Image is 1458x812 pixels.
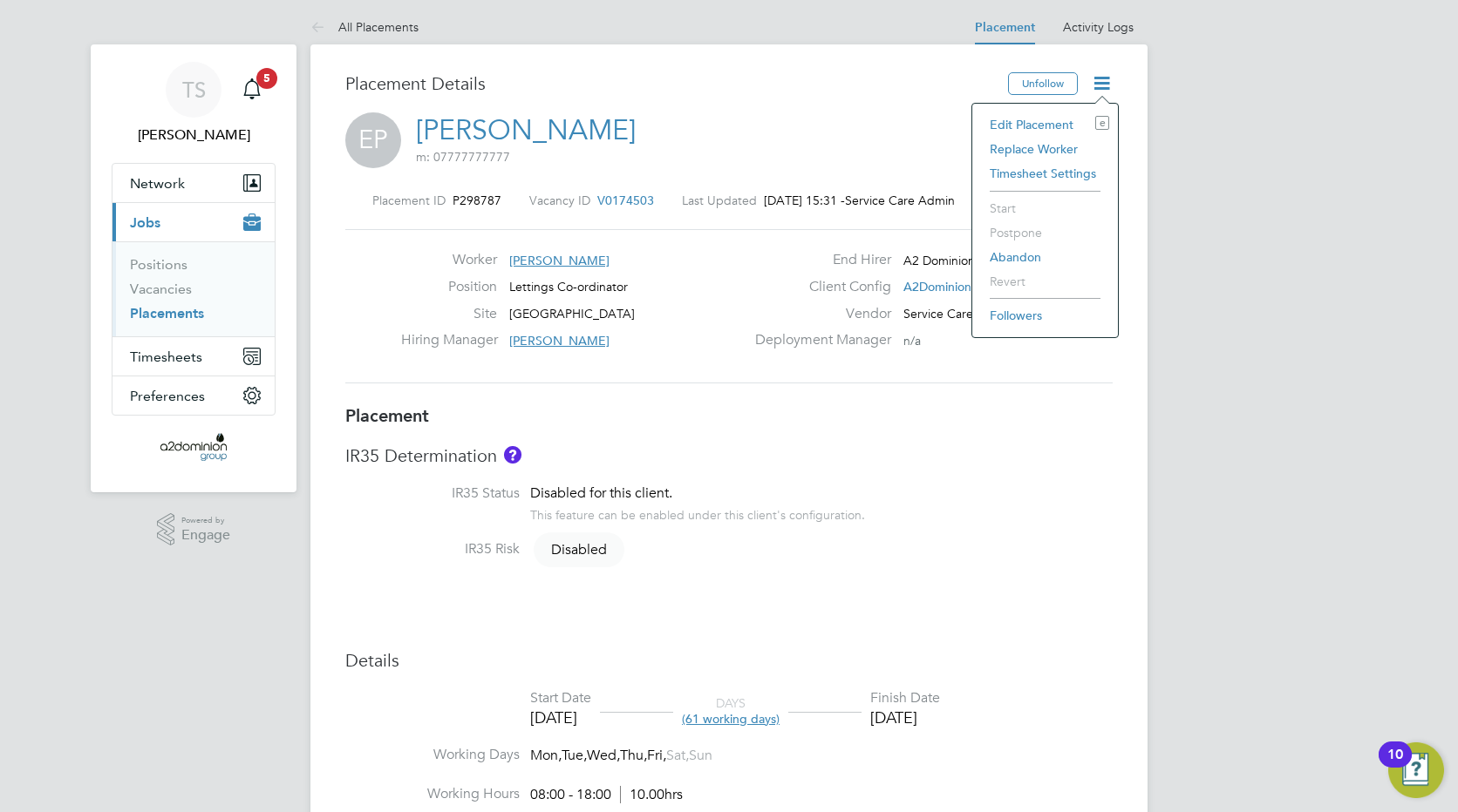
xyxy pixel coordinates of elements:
button: Jobs [112,203,275,241]
span: A2 Dominion Housing Group Limited [903,253,1107,268]
button: Unfollow [1008,72,1078,95]
label: IR35 Status [345,484,520,503]
span: Mon, [530,747,562,764]
button: Timesheets [112,337,275,376]
img: a2dominion-logo-retina.png [160,433,226,461]
span: n/a [903,333,921,348]
button: Open Resource Center, 10 new notifications [1388,742,1444,798]
span: (61 working days) [682,711,780,727]
span: m: 07777777777 [416,149,510,165]
label: Placement ID [372,193,446,208]
i: e [1095,116,1109,130]
div: This feature can be enabled under this client's configuration. [530,503,865,523]
span: TS [182,78,206,101]
span: Sat, [666,747,689,764]
a: Positions [130,256,187,273]
span: P298787 [453,193,501,208]
button: Network [112,164,275,202]
a: Activity Logs [1063,19,1134,35]
span: Disabled [534,532,624,567]
span: Fri, [647,747,666,764]
span: Disabled for this client. [530,484,672,502]
span: Engage [181,528,230,543]
label: Site [401,305,497,323]
b: Placement [345,405,429,426]
li: Timesheet Settings [981,161,1109,186]
span: [PERSON_NAME] [509,253,610,268]
span: Tracey Shearman [112,125,276,145]
span: Service Care Admin [845,193,955,208]
label: End Hirer [745,251,891,269]
button: Preferences [112,376,275,415]
li: Replace Worker [981,137,1109,161]
label: Vacancy ID [529,193,590,208]
div: Start Date [530,689,591,707]
a: Placements [130,305,204,321]
span: 10.00hrs [620,786,683,803]
li: Revert [981,269,1109,294]
span: Network [130,175,185,192]
a: Go to home page [112,433,276,461]
span: Jobs [130,214,160,231]
li: Followers [981,303,1109,328]
li: Edit Placement [981,112,1109,137]
span: Thu, [620,747,647,764]
li: Start [981,196,1109,220]
span: Powered by [181,513,230,528]
a: Placement [975,20,1035,35]
label: Hiring Manager [401,331,497,349]
a: TS[PERSON_NAME] [112,62,276,145]
button: About IR35 [504,446,521,464]
div: DAYS [673,695,788,727]
span: Sun [689,747,712,764]
h3: Placement Details [345,72,995,95]
span: 5 [256,68,277,89]
nav: Main navigation [91,44,296,492]
span: Wed, [587,747,620,764]
label: Client Config [745,278,891,296]
label: Last Updated [682,193,757,208]
div: Finish Date [870,689,940,707]
a: [PERSON_NAME] [416,113,636,147]
a: Powered byEngage [157,513,231,546]
a: 5 [235,62,269,118]
span: Timesheets [130,348,202,365]
label: Worker [401,251,497,269]
div: [DATE] [530,707,591,727]
div: 08:00 - 18:00 [530,786,683,804]
div: 10 [1387,754,1403,777]
h3: IR35 Determination [345,444,1113,467]
div: [DATE] [870,707,940,727]
span: Lettings Co-ordinator [509,279,628,294]
label: Position [401,278,497,296]
h3: Details [345,649,1113,672]
span: Preferences [130,388,205,404]
label: Deployment Manager [745,331,891,349]
span: Tue, [562,747,587,764]
label: Working Hours [345,785,520,803]
label: Working Days [345,746,520,764]
div: Jobs [112,241,275,336]
span: [GEOGRAPHIC_DATA] [509,306,635,321]
a: Vacancies [130,281,192,297]
li: Abandon [981,245,1109,269]
span: Service Care Solutions Ltd [903,306,1048,321]
a: All Placements [310,19,419,35]
span: EP [345,112,401,168]
span: V0174503 [597,193,654,208]
li: Postpone [981,220,1109,245]
label: Vendor [745,305,891,323]
span: [DATE] 15:31 - [764,193,845,208]
label: IR35 Risk [345,540,520,558]
span: A2Dominion Housing Group [903,279,1059,294]
span: [PERSON_NAME] [509,333,610,348]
